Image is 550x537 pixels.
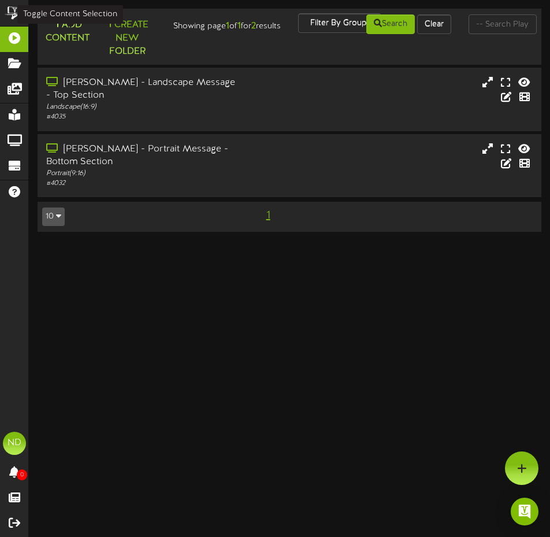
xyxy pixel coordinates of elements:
[237,21,241,31] strong: 1
[417,14,451,34] button: Clear
[251,21,256,31] strong: 2
[366,14,415,34] button: Search
[42,208,65,226] button: 10
[469,14,537,34] input: -- Search Playlists by Name --
[226,21,229,31] strong: 1
[46,143,239,169] div: [PERSON_NAME] - Portrait Message - Bottom Section
[46,112,239,122] div: # 4035
[46,102,239,112] div: Landscape ( 16:9 )
[42,18,93,46] button: Add Content
[46,179,239,188] div: # 4032
[17,469,27,480] span: 0
[46,76,239,103] div: [PERSON_NAME] - Landscape Message - Top Section
[102,18,153,59] button: Create New Folder
[263,209,273,222] span: 1
[298,13,381,33] button: Filter By Group
[46,169,239,179] div: Portrait ( 9:16 )
[3,432,26,455] div: ND
[511,498,538,525] div: Open Intercom Messenger
[162,13,290,33] div: Showing page of for results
